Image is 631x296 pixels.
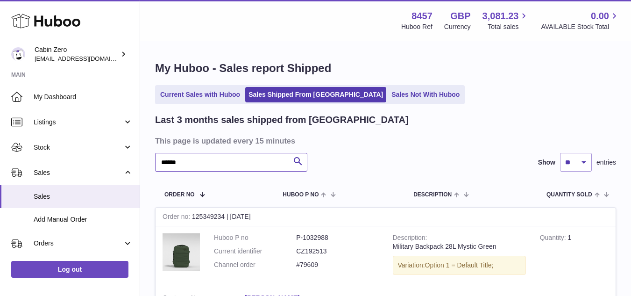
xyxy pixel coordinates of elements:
dt: Current identifier [214,247,296,256]
span: Description [413,192,452,198]
td: 1 [533,226,616,287]
dd: CZ192513 [296,247,378,256]
span: Listings [34,118,123,127]
strong: 8457 [411,10,432,22]
strong: Quantity [540,234,568,244]
h2: Last 3 months sales shipped from [GEOGRAPHIC_DATA] [155,114,409,126]
dt: Channel order [214,260,296,269]
img: internalAdmin-8457@internal.huboo.com [11,47,25,61]
div: Cabin Zero [35,45,119,63]
strong: GBP [450,10,470,22]
a: Sales Not With Huboo [388,87,463,102]
div: Military Backpack 28L Mystic Green [393,242,526,251]
h1: My Huboo - Sales report Shipped [155,61,616,76]
span: Orders [34,239,123,248]
dt: Huboo P no [214,233,296,242]
span: Sales [34,192,133,201]
span: Order No [164,192,195,198]
div: Variation: [393,256,526,275]
span: [EMAIL_ADDRESS][DOMAIN_NAME] [35,55,137,62]
span: 0.00 [591,10,609,22]
div: Huboo Ref [401,22,432,31]
label: Show [538,158,555,167]
span: Quantity Sold [546,192,592,198]
span: Stock [34,143,123,152]
dd: P-1032988 [296,233,378,242]
dd: #79609 [296,260,378,269]
strong: Description [393,234,427,244]
span: Option 1 = Default Title; [425,261,494,269]
span: My Dashboard [34,93,133,101]
a: 0.00 AVAILABLE Stock Total [541,10,620,31]
img: MILITARY-28L-MYSTIC-GREEN-FRONT.jpg [163,233,200,271]
span: 3,081.23 [482,10,519,22]
span: Sales [34,168,123,177]
div: 125349234 | [DATE] [156,208,616,226]
a: 3,081.23 Total sales [482,10,530,31]
span: entries [596,158,616,167]
h3: This page is updated every 15 minutes [155,136,614,146]
div: Currency [444,22,471,31]
span: Huboo P no [283,192,319,198]
a: Current Sales with Huboo [157,87,243,102]
span: Total sales [488,22,529,31]
span: AVAILABLE Stock Total [541,22,620,31]
a: Log out [11,261,128,278]
span: Add Manual Order [34,215,133,224]
strong: Order no [163,213,192,223]
a: Sales Shipped From [GEOGRAPHIC_DATA] [245,87,386,102]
